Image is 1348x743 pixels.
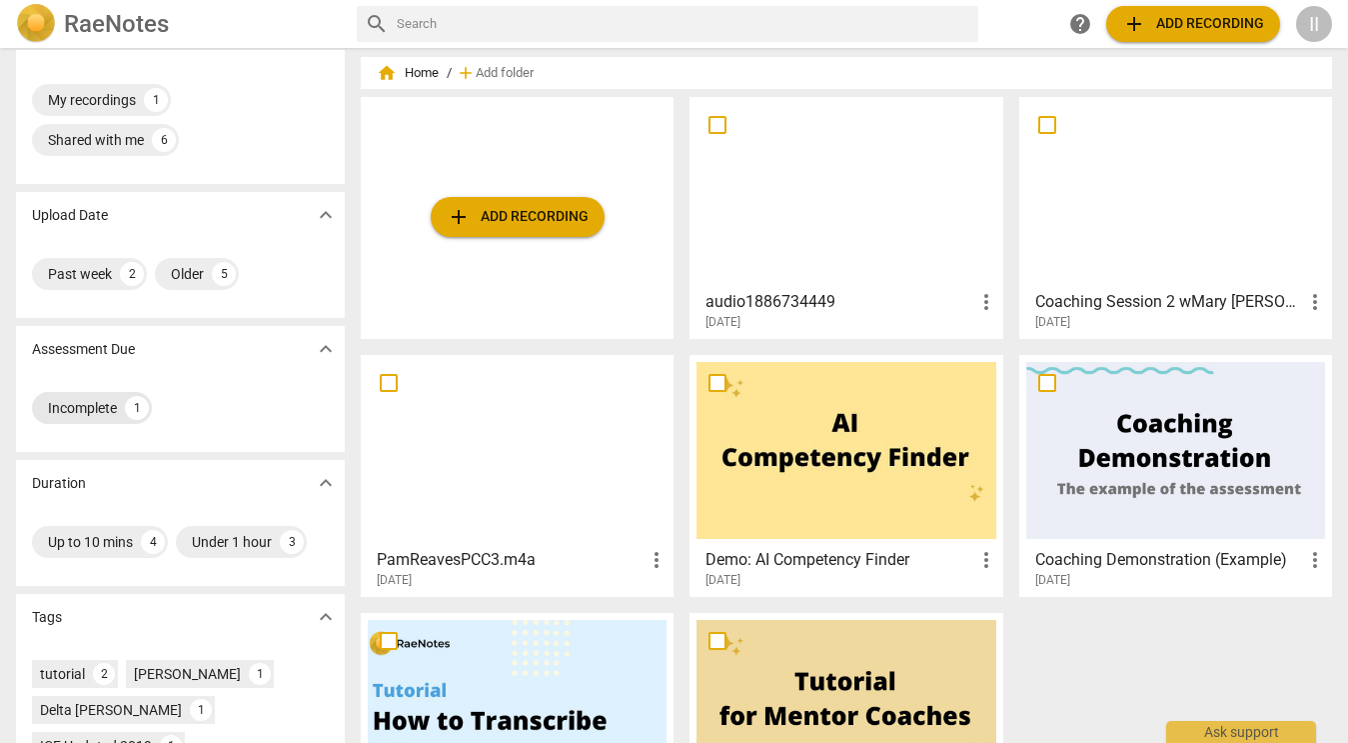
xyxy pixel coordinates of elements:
span: add [1122,12,1146,36]
div: Under 1 hour [192,532,272,552]
span: more_vert [1303,548,1327,572]
span: Home [377,63,439,83]
p: Duration [32,473,86,494]
a: PamReavesPCC3.m4a[DATE] [368,362,667,588]
span: more_vert [645,548,669,572]
span: [DATE] [705,572,740,589]
button: II [1296,6,1332,42]
span: / [447,66,452,81]
span: more_vert [974,548,998,572]
span: home [377,63,397,83]
button: Show more [311,334,341,364]
div: Up to 10 mins [48,532,133,552]
span: [DATE] [1035,572,1070,589]
p: Upload Date [32,205,108,226]
div: My recordings [48,90,136,110]
button: Show more [311,200,341,230]
div: [PERSON_NAME] [134,664,241,684]
div: Past week [48,264,112,284]
div: Older [171,264,204,284]
span: add [447,205,471,229]
span: search [365,12,389,36]
a: Coaching Demonstration (Example)[DATE] [1026,362,1325,588]
span: Add recording [1122,12,1264,36]
button: Show more [311,602,341,632]
img: Logo [16,4,56,44]
span: [DATE] [1035,314,1070,331]
h3: Coaching Demonstration (Example) [1035,548,1303,572]
div: 1 [144,88,168,112]
div: Incomplete [48,398,117,418]
div: tutorial [40,664,85,684]
span: Add folder [476,66,534,81]
div: 1 [249,663,271,685]
span: help [1068,12,1092,36]
div: 2 [120,262,144,286]
div: Ask support [1166,721,1316,743]
div: 5 [212,262,236,286]
input: Search [397,8,970,40]
div: Delta [PERSON_NAME] [40,700,182,720]
div: 4 [141,530,165,554]
span: expand_more [314,203,338,227]
div: 2 [93,663,115,685]
span: [DATE] [377,572,412,589]
a: LogoRaeNotes [16,4,341,44]
span: add [456,63,476,83]
h3: audio1886734449 [705,290,973,314]
p: Tags [32,607,62,628]
div: 6 [152,128,176,152]
h3: PamReavesPCC3.m4a [377,548,645,572]
a: Help [1062,6,1098,42]
span: Add recording [447,205,589,229]
span: expand_more [314,471,338,495]
div: 1 [190,699,212,721]
h3: Coaching Session 2 wMary Escobar-20250903_110031-Meeting Recording [1035,290,1303,314]
a: Coaching Session 2 wMary [PERSON_NAME]-20250903_110031-Meeting Recording[DATE] [1026,104,1325,330]
h2: RaeNotes [64,10,169,38]
a: Demo: AI Competency Finder[DATE] [696,362,995,588]
a: audio1886734449[DATE] [696,104,995,330]
button: Show more [311,468,341,498]
span: more_vert [974,290,998,314]
span: expand_more [314,605,338,629]
p: Assessment Due [32,339,135,360]
span: expand_more [314,337,338,361]
h3: Demo: AI Competency Finder [705,548,973,572]
div: Shared with me [48,130,144,150]
span: more_vert [1303,290,1327,314]
div: 1 [125,396,149,420]
span: [DATE] [705,314,740,331]
div: 3 [280,530,304,554]
button: Upload [1106,6,1280,42]
button: Upload [431,197,605,237]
